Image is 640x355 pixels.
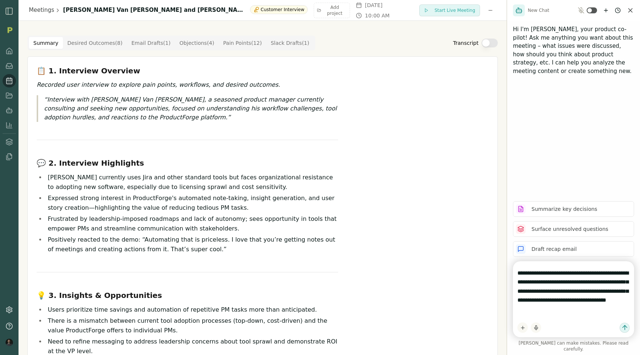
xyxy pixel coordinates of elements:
li: Positively reacted to the demo: “Automating that is priceless. I love that you’re getting notes o... [46,235,338,254]
h1: [PERSON_NAME] Van [PERSON_NAME] and [PERSON_NAME] [63,6,245,14]
span: Add project [323,4,347,16]
button: Start dictation [531,322,541,333]
button: New chat [601,6,610,15]
span: [PERSON_NAME] can make mistakes. Please read carefully. [513,340,634,352]
button: Start Live Meeting [419,4,480,16]
button: Email Drafts ( 1 ) [127,37,175,49]
span: [DATE] [365,1,382,9]
button: Open Sidebar [5,7,14,16]
span: New Chat [528,7,549,13]
button: Draft recap email [513,241,634,257]
p: Interview with [PERSON_NAME] Van [PERSON_NAME], a seasoned product manager currently consulting a... [44,95,338,122]
button: Summarize key decisions [513,201,634,217]
button: Desired Outcomes ( 8 ) [63,37,127,49]
button: Help [3,319,16,333]
button: Objections ( 4 ) [175,37,219,49]
img: sidebar [5,7,14,16]
img: Organization logo [4,24,15,36]
li: Users prioritize time savings and automation of repetitive PM tasks more than anticipated. [46,305,338,315]
li: Frustrated by leadership-imposed roadmaps and lack of autonomy; sees opportunity in tools that em... [46,214,338,233]
label: Transcript [453,39,479,47]
button: Summary [29,37,63,49]
button: Close chat [627,7,634,14]
li: [PERSON_NAME] currently uses Jira and other standard tools but faces organizational resistance to... [46,173,338,192]
button: Chat history [613,6,622,15]
span: 10:00 AM [365,12,389,19]
button: Slack Drafts ( 1 ) [266,37,314,49]
span: Start Live Meeting [434,7,475,13]
p: Hi I'm [PERSON_NAME], your product co-pilot! Ask me anything you want about this meeting – what i... [513,25,634,75]
button: Surface unresolved questions [513,221,634,237]
p: Surface unresolved questions [531,225,608,233]
h3: 💬 2. Interview Highlights [37,158,338,168]
button: Toggle ambient mode [587,7,597,13]
p: Draft recap email [531,245,577,253]
div: Customer Interview [250,5,308,14]
h3: 📋 1. Interview Overview [37,66,338,76]
button: Pain Points ( 12 ) [219,37,266,49]
button: Add project [314,3,350,18]
a: Meetings [29,6,54,14]
img: profile [6,339,13,346]
button: Add content to chat [517,322,528,333]
p: Summarize key decisions [531,205,597,213]
em: Recorded user interview to explore pain points, workflows, and desired outcomes. [37,81,280,88]
li: Expressed strong interest in ProductForge's automated note-taking, insight generation, and user s... [46,193,338,213]
button: Send message [620,323,630,333]
li: There is a mismatch between current tool adoption processes (top-down, cost-driven) and the value... [46,316,338,335]
h3: 💡 3. Insights & Opportunities [37,290,338,301]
